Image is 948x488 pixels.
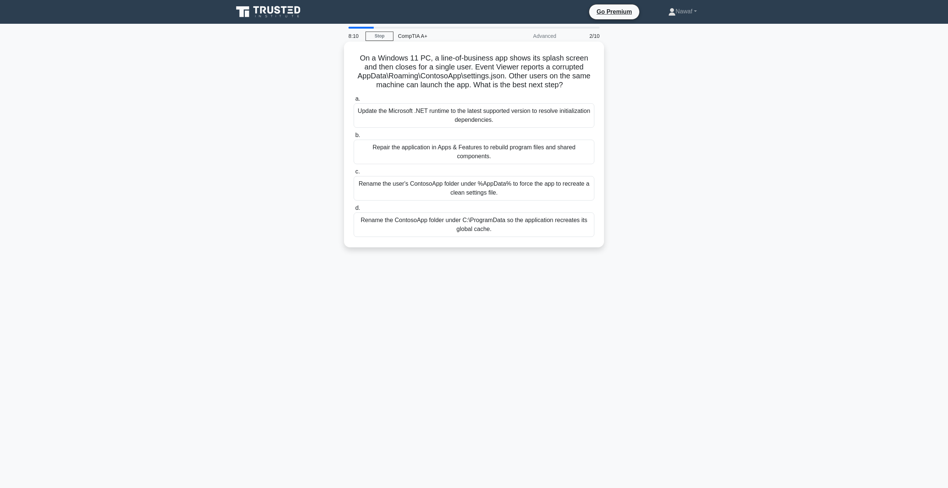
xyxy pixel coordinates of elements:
a: Go Premium [592,7,636,16]
span: b. [355,132,360,138]
span: d. [355,205,360,211]
div: Advanced [496,29,561,43]
div: Repair the application in Apps & Features to rebuild program files and shared components. [354,140,594,164]
h5: On a Windows 11 PC, a line-of-business app shows its splash screen and then closes for a single u... [353,53,595,90]
div: Rename the ContosoApp folder under C:\ProgramData so the application recreates its global cache. [354,212,594,237]
span: a. [355,95,360,102]
a: Nawaf [650,4,715,19]
a: Stop [366,32,393,41]
div: 2/10 [561,29,604,43]
div: Update the Microsoft .NET runtime to the latest supported version to resolve initialization depen... [354,103,594,128]
div: Rename the user's ContosoApp folder under %AppData% to force the app to recreate a clean settings... [354,176,594,201]
span: c. [355,168,360,175]
div: 8:10 [344,29,366,43]
div: CompTIA A+ [393,29,496,43]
